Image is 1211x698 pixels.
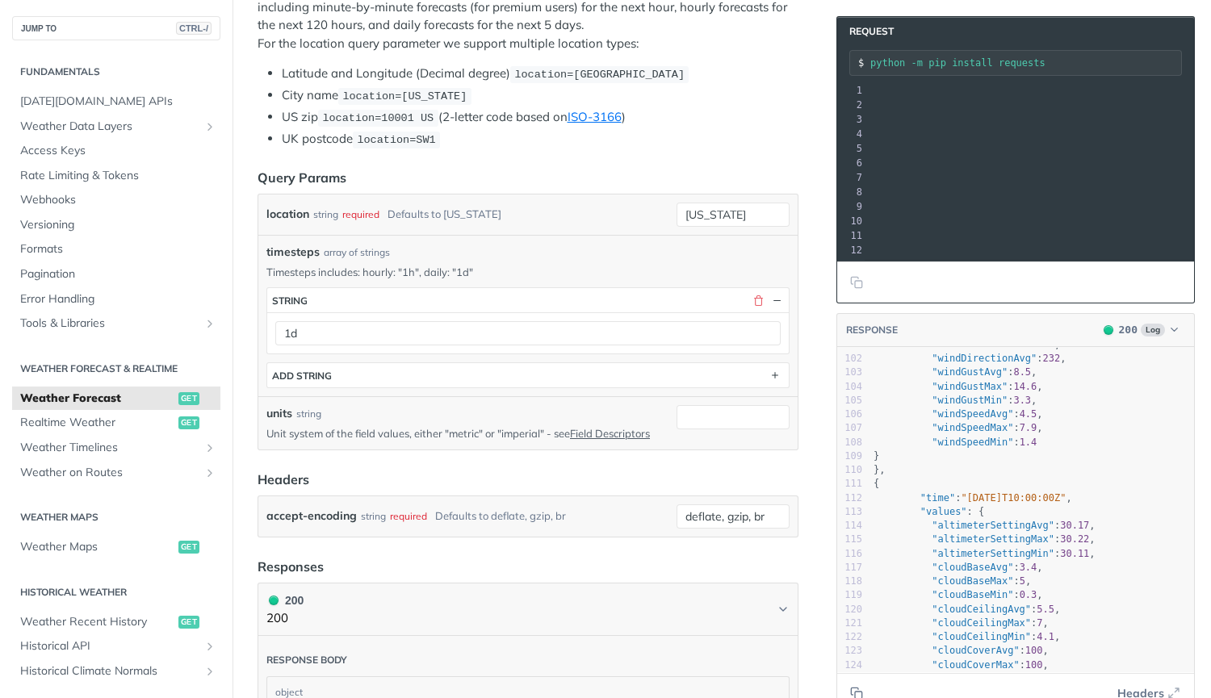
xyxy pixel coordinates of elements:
[203,317,216,330] button: Show subpages for Tools & Libraries
[874,562,1043,573] span: : ,
[12,535,220,559] a: Weather Mapsget
[178,392,199,405] span: get
[837,421,862,435] div: 107
[837,199,865,214] div: 9
[266,591,790,628] button: 200 200200
[266,244,320,261] span: timesteps
[203,120,216,133] button: Show subpages for Weather Data Layers
[874,339,1060,350] span: : ,
[313,203,338,226] div: string
[837,630,862,644] div: 122
[874,437,1037,448] span: :
[12,461,220,485] a: Weather on RoutesShow subpages for Weather on Routes
[932,604,1031,615] span: "cloudCeilingAvg"
[837,547,862,561] div: 116
[282,108,798,127] li: US zip (2-letter code based on )
[12,188,220,212] a: Webhooks
[1013,381,1037,392] span: 14.6
[837,112,865,127] div: 3
[837,449,862,463] div: 109
[874,659,1049,671] span: : ,
[1104,325,1113,335] span: 200
[837,243,865,257] div: 12
[837,616,862,630] div: 121
[837,170,865,185] div: 7
[20,638,199,654] span: Historical API
[12,387,220,411] a: Weather Forecastget
[12,213,220,237] a: Versioning
[1025,645,1043,656] span: 100
[1091,274,1177,290] span: Replay Request
[874,533,1096,545] span: : ,
[20,539,174,555] span: Weather Maps
[837,588,862,602] div: 119
[837,672,862,686] div: 125
[266,654,347,667] div: Response body
[266,504,357,528] label: accept-encoding
[932,353,1037,364] span: "windDirectionAvg"
[269,596,279,605] span: 200
[932,381,1008,392] span: "windGustMax"
[12,362,220,376] h2: Weather Forecast & realtime
[837,352,862,366] div: 102
[266,609,304,628] p: 200
[1037,604,1054,615] span: 5.5
[267,363,789,387] button: ADD string
[12,610,220,634] a: Weather Recent Historyget
[1013,395,1031,406] span: 3.3
[1037,617,1042,629] span: 7
[874,395,1037,406] span: : ,
[1096,322,1186,338] button: 200200Log
[874,353,1066,364] span: : ,
[20,217,216,233] span: Versioning
[20,391,174,407] span: Weather Forecast
[837,561,862,575] div: 117
[837,141,865,156] div: 5
[837,98,865,112] div: 2
[12,262,220,286] a: Pagination
[932,589,1013,600] span: "cloudBaseMin"
[178,616,199,629] span: get
[932,562,1013,573] span: "cloudBaseAvg"
[837,185,865,199] div: 8
[845,322,899,338] button: RESPONSE
[932,395,1008,406] span: "windGustMin"
[388,203,501,226] div: Defaults to [US_STATE]
[874,520,1096,531] span: : ,
[12,634,220,658] a: Historical APIShow subpages for Historical API
[837,214,865,228] div: 10
[342,90,467,102] span: location=[US_STATE]
[932,575,1013,587] span: "cloudBaseMax"
[1020,575,1025,587] span: 5
[272,295,308,307] div: string
[176,22,212,35] span: CTRL-/
[435,504,566,528] div: Defaults to deflate, gzip, br
[12,510,220,525] h2: Weather Maps
[20,663,199,679] span: Historical Climate Normals
[837,477,862,491] div: 111
[837,408,862,421] div: 106
[12,16,220,40] button: JUMP TOCTRL-/
[322,112,434,124] span: location=10001 US
[1037,631,1054,642] span: 4.1
[12,411,220,435] a: Realtime Weatherget
[12,65,220,79] h2: Fundamentals
[932,520,1054,531] span: "altimeterSettingAvg"
[282,86,798,105] li: City name
[932,631,1031,642] span: "cloudCeilingMin"
[20,291,216,307] span: Error Handling
[837,644,862,658] div: 123
[837,533,862,546] div: 115
[266,265,790,279] p: Timesteps includes: hourly: "1h", daily: "1d"
[1043,353,1061,364] span: 232
[570,427,650,440] a: Field Descriptors
[1020,437,1037,448] span: 1.4
[837,463,862,477] div: 110
[837,394,862,408] div: 105
[282,130,798,148] li: UK postcode
[1119,324,1138,336] span: 200
[12,585,220,600] h2: Historical Weather
[178,541,199,554] span: get
[874,575,1031,587] span: : ,
[357,134,435,146] span: location=SW1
